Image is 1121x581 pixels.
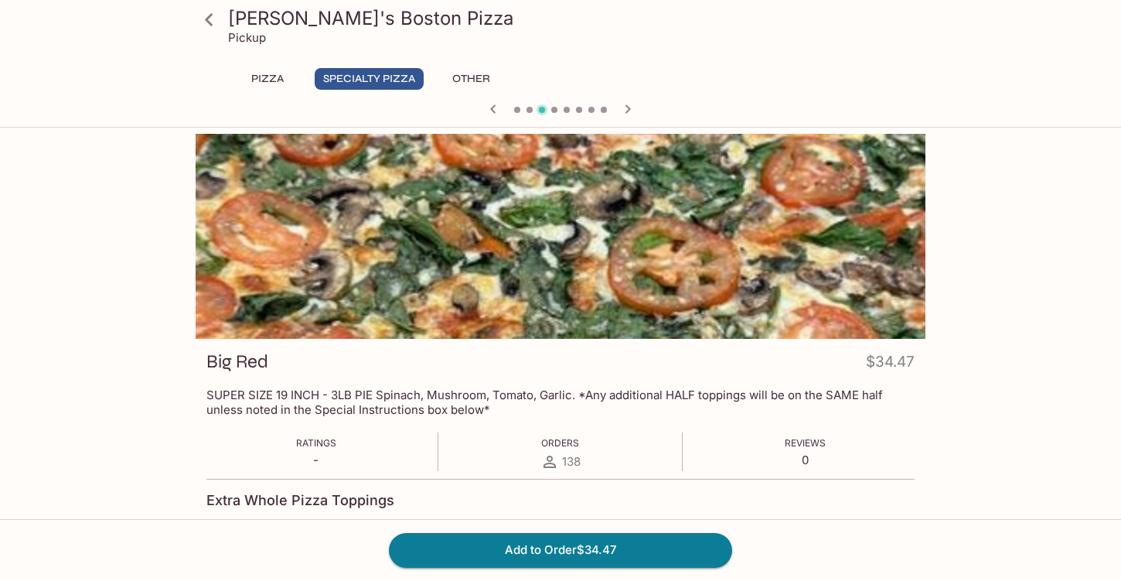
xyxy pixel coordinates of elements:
[785,453,826,467] p: 0
[296,437,336,449] span: Ratings
[228,6,919,30] h3: [PERSON_NAME]'s Boston Pizza
[562,454,581,469] span: 138
[315,68,424,90] button: Specialty Pizza
[541,437,579,449] span: Orders
[228,30,266,45] p: Pickup
[296,453,336,467] p: -
[866,350,915,380] h4: $34.47
[233,68,302,90] button: Pizza
[389,533,732,567] button: Add to Order$34.47
[206,492,394,509] h4: Extra Whole Pizza Toppings
[196,134,925,339] div: Big Red
[436,68,506,90] button: Other
[206,388,915,417] p: SUPER SIZE 19 INCH - 3LB PIE Spinach, Mushroom, Tomato, Garlic. *Any additional HALF toppings wil...
[785,437,826,449] span: Reviews
[206,350,268,374] h3: Big Red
